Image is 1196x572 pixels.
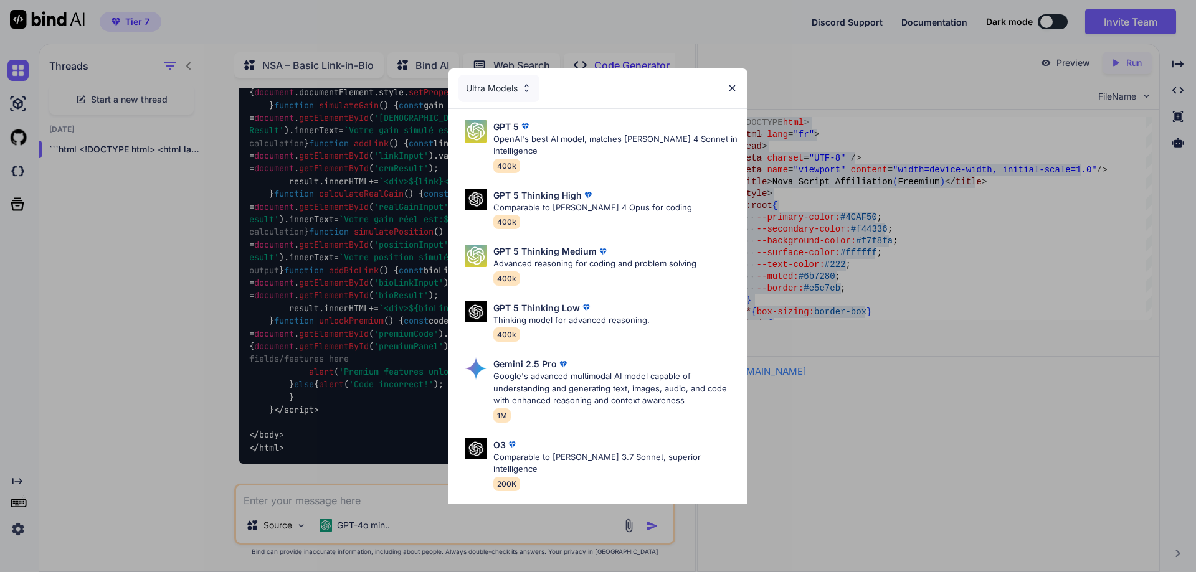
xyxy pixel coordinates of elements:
span: 400k [493,215,520,229]
img: premium [580,301,592,314]
img: Pick Models [465,245,487,267]
p: GPT 5 Thinking High [493,189,582,202]
img: Pick Models [465,357,487,380]
img: Pick Models [465,301,487,323]
span: 400k [493,271,520,286]
p: Comparable to [PERSON_NAME] 3.7 Sonnet, superior intelligence [493,451,738,476]
img: premium [506,438,518,451]
span: 400k [493,159,520,173]
p: Google's advanced multimodal AI model capable of understanding and generating text, images, audio... [493,370,738,407]
img: premium [519,120,531,133]
img: Pick Models [465,438,487,460]
p: O3 [493,438,506,451]
img: Pick Models [465,189,487,210]
p: Comparable to [PERSON_NAME] 4 Opus for coding [493,202,692,214]
img: premium [597,245,609,258]
p: Thinking model for advanced reasoning. [493,314,650,327]
img: premium [582,189,594,201]
p: GPT 5 [493,120,519,133]
img: premium [557,358,569,370]
img: Pick Models [465,120,487,143]
p: Advanced reasoning for coding and problem solving [493,258,696,270]
p: Gemini 2.5 Pro [493,357,557,370]
p: GPT 5 Thinking Medium [493,245,597,258]
p: GPT 5 Thinking Low [493,301,580,314]
img: Pick Models [521,83,532,93]
img: close [727,83,738,93]
span: 1M [493,408,511,423]
div: Ultra Models [458,75,539,102]
span: 400k [493,327,520,342]
p: OpenAI's best AI model, matches [PERSON_NAME] 4 Sonnet in Intelligence [493,133,738,157]
span: 200K [493,477,520,491]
